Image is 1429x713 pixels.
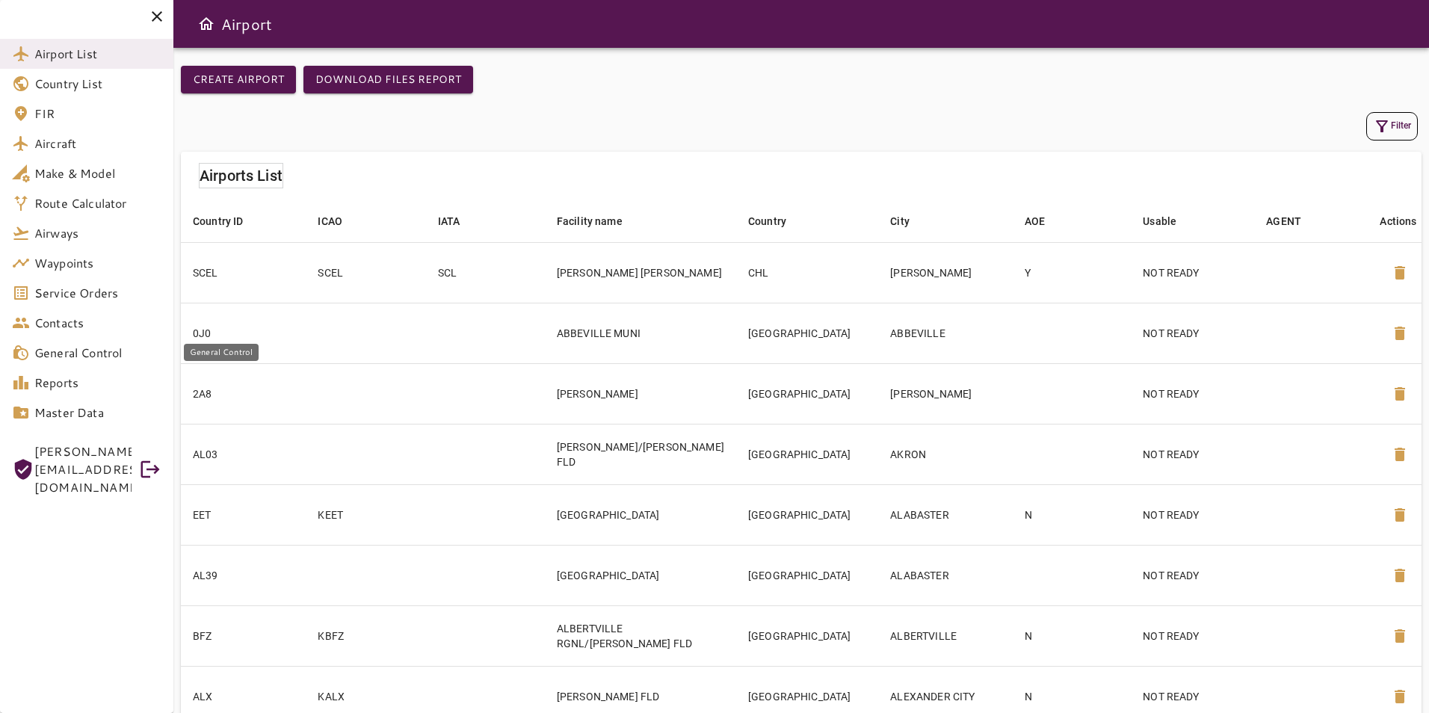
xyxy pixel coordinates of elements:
span: Country ID [193,212,263,230]
td: [GEOGRAPHIC_DATA] [736,605,878,666]
div: AOE [1025,212,1045,230]
td: N [1013,484,1131,545]
h6: Airport [221,12,272,36]
div: Country [748,212,786,230]
td: [PERSON_NAME] [545,363,736,424]
td: 0J0 [181,303,306,363]
div: City [890,212,910,230]
span: General Control [34,344,161,362]
div: Facility name [557,212,623,230]
span: Usable [1143,212,1196,230]
span: Airport List [34,45,161,63]
button: Delete Airport [1382,558,1418,593]
span: delete [1391,385,1409,403]
td: BFZ [181,605,306,666]
p: NOT READY [1143,507,1242,522]
span: Route Calculator [34,194,161,212]
td: [GEOGRAPHIC_DATA] [545,545,736,605]
td: [PERSON_NAME]/[PERSON_NAME] FLD [545,424,736,484]
td: [GEOGRAPHIC_DATA] [736,303,878,363]
button: Delete Airport [1382,497,1418,533]
span: AGENT [1266,212,1321,230]
div: Country ID [193,212,244,230]
div: Usable [1143,212,1176,230]
span: Make & Model [34,164,161,182]
td: [GEOGRAPHIC_DATA] [736,363,878,424]
p: NOT READY [1143,386,1242,401]
button: Delete Airport [1382,618,1418,654]
p: NOT READY [1143,265,1242,280]
button: Delete Airport [1382,255,1418,291]
span: Master Data [34,404,161,422]
td: AL39 [181,545,306,605]
span: delete [1391,627,1409,645]
span: delete [1391,264,1409,282]
p: NOT READY [1143,568,1242,583]
span: IATA [438,212,480,230]
button: Open drawer [191,9,221,39]
span: delete [1391,567,1409,584]
td: ALBERTVILLE [878,605,1013,666]
button: Delete Airport [1382,376,1418,412]
td: [GEOGRAPHIC_DATA] [545,484,736,545]
span: Airways [34,224,161,242]
td: Y [1013,242,1131,303]
p: NOT READY [1143,689,1242,704]
td: CHL [736,242,878,303]
td: ALABASTER [878,545,1013,605]
span: Aircraft [34,135,161,152]
td: SCEL [181,242,306,303]
p: NOT READY [1143,447,1242,462]
td: SCL [426,242,545,303]
td: SCEL [306,242,425,303]
button: Delete Airport [1382,436,1418,472]
td: [GEOGRAPHIC_DATA] [736,424,878,484]
td: [PERSON_NAME] [878,363,1013,424]
span: Waypoints [34,254,161,272]
span: FIR [34,105,161,123]
button: Delete Airport [1382,315,1418,351]
span: delete [1391,688,1409,706]
td: [GEOGRAPHIC_DATA] [736,484,878,545]
span: delete [1391,445,1409,463]
span: Country List [34,75,161,93]
button: Create airport [181,66,296,93]
span: Contacts [34,314,161,332]
span: Reports [34,374,161,392]
span: Service Orders [34,284,161,302]
span: ICAO [318,212,362,230]
td: ABBEVILLE MUNI [545,303,736,363]
td: ALABASTER [878,484,1013,545]
span: [PERSON_NAME][EMAIL_ADDRESS][DOMAIN_NAME] [34,442,132,496]
td: [PERSON_NAME] [878,242,1013,303]
td: ABBEVILLE [878,303,1013,363]
td: [PERSON_NAME] [PERSON_NAME] [545,242,736,303]
td: ALBERTVILLE RGNL/[PERSON_NAME] FLD [545,605,736,666]
div: ICAO [318,212,342,230]
span: delete [1391,506,1409,524]
span: Facility name [557,212,642,230]
div: General Control [184,344,259,361]
td: KBFZ [306,605,425,666]
button: Download Files Report [303,66,473,93]
td: AL03 [181,424,306,484]
span: Country [748,212,806,230]
td: 2A8 [181,363,306,424]
span: AOE [1025,212,1064,230]
div: AGENT [1266,212,1301,230]
span: City [890,212,929,230]
td: [GEOGRAPHIC_DATA] [736,545,878,605]
p: NOT READY [1143,629,1242,643]
span: delete [1391,324,1409,342]
td: KEET [306,484,425,545]
td: N [1013,605,1131,666]
div: IATA [438,212,460,230]
h6: Airports List [200,164,283,188]
td: AKRON [878,424,1013,484]
button: Filter [1366,112,1418,141]
td: EET [181,484,306,545]
p: NOT READY [1143,326,1242,341]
